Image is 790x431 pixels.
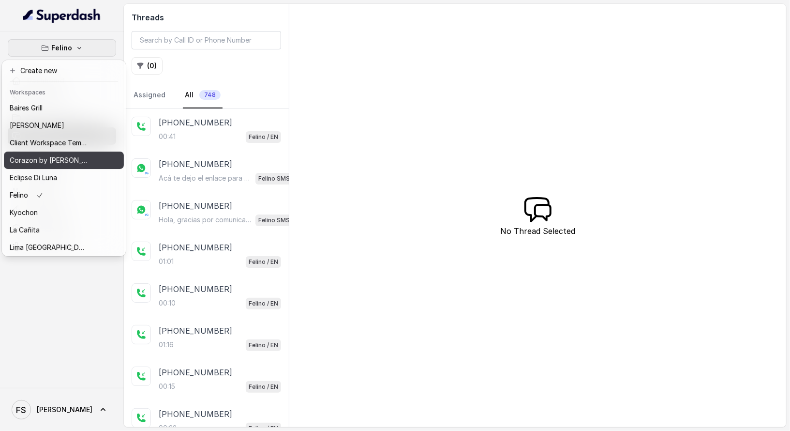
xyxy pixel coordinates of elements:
[10,172,57,184] p: Eclipse Di Luna
[4,62,124,79] button: Create new
[10,242,87,253] p: Lima [GEOGRAPHIC_DATA]
[4,84,124,99] header: Workspaces
[10,154,87,166] p: Corazon by [PERSON_NAME]
[52,42,73,54] p: Felino
[10,102,43,114] p: Baires Grill
[10,137,87,149] p: Client Workspace Template
[2,60,126,256] div: Felino
[10,120,64,131] p: [PERSON_NAME]
[10,207,38,218] p: Kyochon
[10,224,40,236] p: La Cañita
[10,189,28,201] p: Felino
[8,39,116,57] button: Felino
